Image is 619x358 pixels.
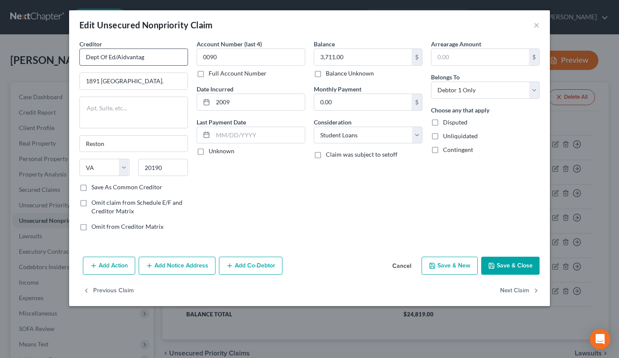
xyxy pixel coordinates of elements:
button: Add Notice Address [139,257,215,275]
label: Account Number (last 4) [197,39,262,49]
div: $ [412,49,422,65]
label: Choose any that apply [431,106,489,115]
div: $ [412,94,422,110]
span: Omit from Creditor Matrix [91,223,164,230]
label: Monthly Payment [314,85,361,94]
label: Save As Common Creditor [91,183,162,191]
button: Save & Close [481,257,540,275]
label: Balance Unknown [326,69,374,78]
button: Add Action [83,257,135,275]
label: Arrearage Amount [431,39,481,49]
label: Last Payment Date [197,118,246,127]
span: Disputed [443,118,467,126]
input: Enter city... [80,136,188,152]
label: Full Account Number [209,69,267,78]
label: Date Incurred [197,85,234,94]
div: Edit Unsecured Nonpriority Claim [79,19,213,31]
button: Next Claim [500,282,540,300]
input: XXXX [197,49,305,66]
input: 0.00 [431,49,529,65]
span: Belongs To [431,73,460,81]
span: Claim was subject to setoff [326,151,397,158]
button: × [534,20,540,30]
span: Omit claim from Schedule E/F and Creditor Matrix [91,199,182,215]
div: $ [529,49,539,65]
button: Save & New [422,257,478,275]
span: Contingent [443,146,473,153]
span: Creditor [79,40,102,48]
button: Add Co-Debtor [219,257,282,275]
input: 0.00 [314,49,412,65]
label: Unknown [209,147,234,155]
label: Consideration [314,118,352,127]
span: Unliquidated [443,132,478,140]
input: MM/DD/YYYY [213,127,305,143]
input: Enter address... [80,73,188,89]
button: Previous Claim [83,282,134,300]
label: Balance [314,39,335,49]
button: Cancel [385,258,418,275]
input: MM/DD/YYYY [213,94,305,110]
input: Search creditor by name... [79,49,188,66]
div: Open Intercom Messenger [590,329,610,349]
input: 0.00 [314,94,412,110]
input: Enter zip... [138,159,188,176]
